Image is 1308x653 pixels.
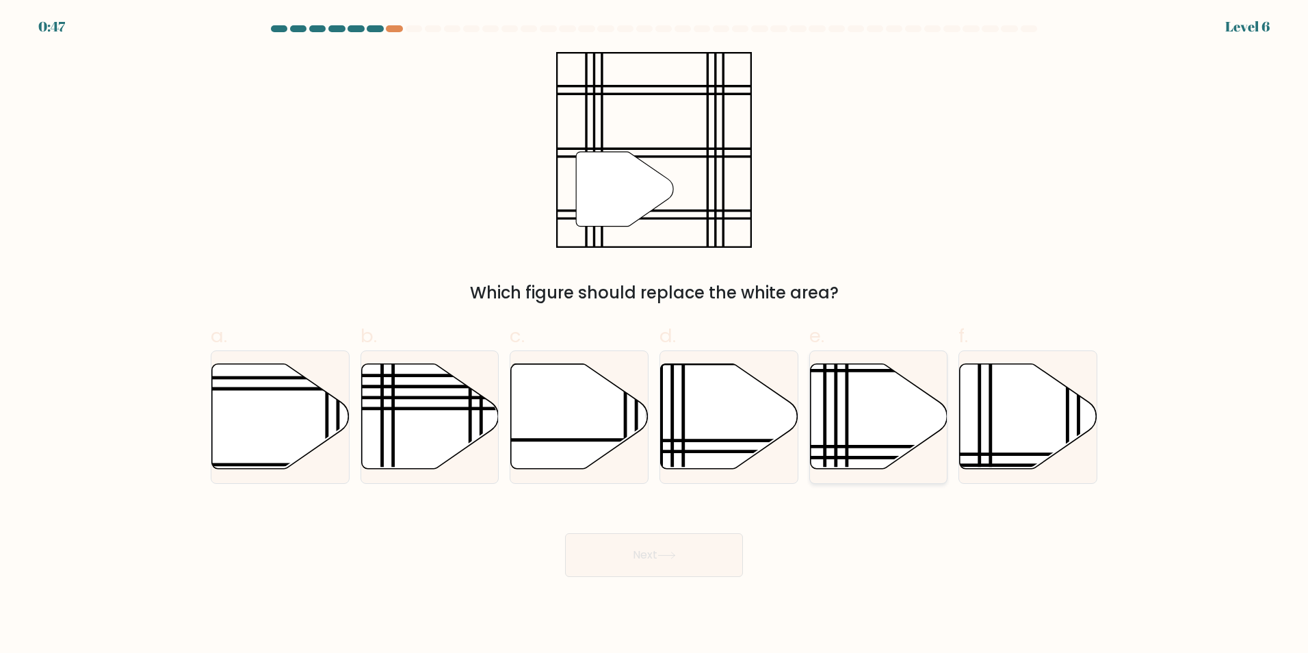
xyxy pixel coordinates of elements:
[38,16,65,37] div: 0:47
[659,322,676,349] span: d.
[1225,16,1270,37] div: Level 6
[219,281,1089,305] div: Which figure should replace the white area?
[809,322,824,349] span: e.
[361,322,377,349] span: b.
[565,533,743,577] button: Next
[576,152,673,227] g: "
[211,322,227,349] span: a.
[958,322,968,349] span: f.
[510,322,525,349] span: c.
